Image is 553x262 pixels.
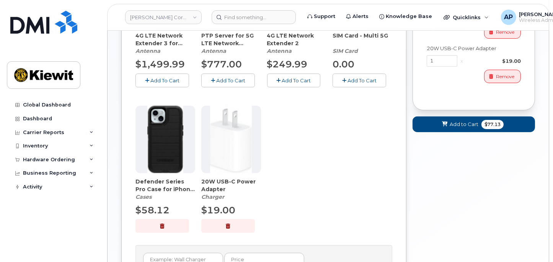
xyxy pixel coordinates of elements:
span: $249.99 [267,59,308,70]
button: Add To Cart [333,74,386,87]
div: 4G LTE Network Extender 2 [267,32,327,55]
button: Remove [484,70,521,83]
span: SIM Card - Multi 5G [333,32,392,47]
div: Quicklinks [438,10,494,25]
span: 4G LTE Network Extender 3 for Enterprise [135,32,195,47]
a: Alerts [341,9,374,24]
em: Antenna [201,47,226,54]
span: Remove [496,29,514,36]
button: Remove [484,25,521,39]
input: Find something... [212,10,296,24]
span: $58.12 [135,205,170,216]
em: Antenna [267,47,292,54]
span: AP [504,13,513,22]
iframe: Messenger Launcher [520,229,547,256]
em: SIM Card [333,47,358,54]
span: Alerts [352,13,369,20]
span: $19.00 [201,205,235,216]
div: Defender Series Pro Case for iPhone Black [135,178,195,201]
a: Kiewit Corporation [125,10,202,24]
span: Add To Cart [282,77,311,84]
span: $777.00 [201,59,242,70]
div: 20W USB-C Power Adapter [201,178,261,201]
button: Add To Cart [201,74,255,87]
span: Add to Cart [450,121,478,128]
span: Add To Cart [347,77,377,84]
div: x [457,57,466,65]
em: Charger [201,193,224,200]
div: PTP Server for 5G LTE Network Extender 4/4G LTE Network Extender 3 [201,32,261,55]
span: Support [314,13,335,20]
span: Defender Series Pro Case for iPhone Black [135,178,195,193]
span: PTP Server for 5G LTE Network Extender 4/4G LTE Network Extender 3 [201,32,261,47]
em: Antenna [135,47,160,54]
div: SIM Card - Multi 5G [333,32,392,55]
a: Support [302,9,341,24]
button: Add To Cart [267,74,321,87]
button: Add To Cart [135,74,189,87]
span: Remove [496,73,514,80]
div: $19.00 [466,57,521,65]
span: Add To Cart [216,77,245,84]
img: apple20w.jpg [210,106,252,173]
div: 20W USB-C Power Adapter [427,45,521,52]
span: Add To Cart [150,77,179,84]
span: 4G LTE Network Extender 2 [267,32,327,47]
span: $1,499.99 [135,59,185,70]
img: defenderiphone14.png [147,106,183,173]
span: Knowledge Base [386,13,432,20]
span: $77.13 [481,120,504,129]
em: Cases [135,193,152,200]
div: 4G LTE Network Extender 3 for Enterprise [135,32,195,55]
span: 0.00 [333,59,354,70]
span: Quicklinks [453,14,481,20]
a: Knowledge Base [374,9,437,24]
span: 20W USB-C Power Adapter [201,178,261,193]
button: Add to Cart $77.13 [413,116,535,132]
